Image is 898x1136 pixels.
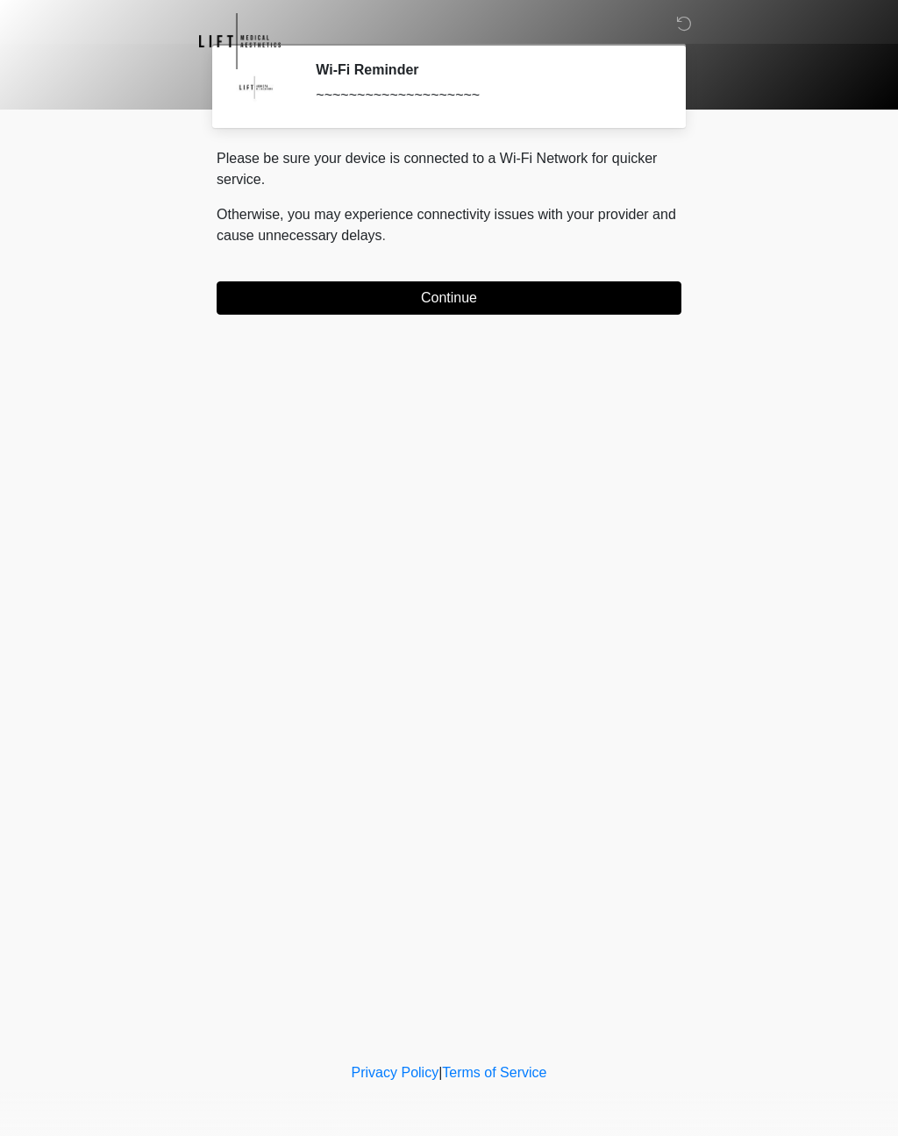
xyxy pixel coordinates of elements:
button: Continue [217,281,681,315]
a: Privacy Policy [352,1065,439,1080]
p: Otherwise, you may experience connectivity issues with your provider and cause unnecessary delays [217,204,681,246]
p: Please be sure your device is connected to a Wi-Fi Network for quicker service. [217,148,681,190]
a: Terms of Service [442,1065,546,1080]
div: ~~~~~~~~~~~~~~~~~~~~ [316,85,655,106]
span: . [382,228,386,243]
img: Lift Medical Aesthetics Logo [199,13,281,69]
a: | [438,1065,442,1080]
img: Agent Avatar [230,61,282,114]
